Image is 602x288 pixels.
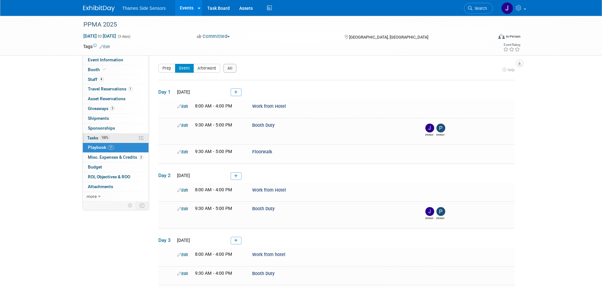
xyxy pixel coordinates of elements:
img: James Netherway [501,2,513,14]
div: In-Person [506,34,520,39]
a: Attachments [83,182,149,192]
a: Edit [177,271,188,276]
a: Asset Reservations [83,94,149,104]
span: Booth Duty [252,271,275,276]
a: Edit [177,206,188,211]
button: Prep [158,64,175,73]
span: 8:00 AM - 4:00 PM [195,252,232,257]
span: Travel Reservations [88,86,133,91]
td: Personalize Event Tab Strip [125,201,136,210]
a: Edit [177,104,188,109]
span: 9:30 AM - 5:00 PM [195,149,232,154]
span: [DATE] [DATE] [83,33,116,39]
span: 3 [110,106,115,111]
a: Giveaways3 [83,104,149,113]
img: Pierce Heath [436,124,445,132]
span: Attachments [88,184,113,189]
img: ExhibitDay [83,5,115,12]
div: James Netherway [425,132,433,137]
a: Edit [177,150,188,154]
div: Event Rating [503,43,520,46]
a: Edit [177,123,188,128]
span: Booth Duty [252,123,275,128]
span: Thames Side Sensors [122,6,166,11]
button: Event [175,64,194,73]
a: Search [464,3,493,14]
span: Floorwalk [252,149,272,155]
a: Edit [177,188,188,193]
span: Asset Reservations [88,96,125,101]
div: Pierce Heath [436,132,444,137]
span: to [97,34,103,39]
td: Tags [83,43,110,50]
span: Booth [88,67,107,72]
a: Booth [83,65,149,75]
span: Budget [88,164,102,169]
td: Toggle Event Tabs [136,201,149,210]
span: 8:00 AM - 4:00 PM [195,187,232,193]
span: Misc. Expenses & Credits [88,155,143,160]
i: Booth reservation complete [103,68,106,71]
div: Event Format [456,33,521,42]
a: Travel Reservations1 [83,84,149,94]
span: [DATE] [175,173,190,178]
a: more [83,192,149,201]
div: Pierce Heath [436,216,444,220]
span: help [508,68,514,72]
span: Day 1 [158,89,174,95]
span: Event Information [88,57,123,62]
a: Event Information [83,55,149,65]
a: Budget [83,162,149,172]
button: All [223,64,237,73]
a: Edit [177,252,188,257]
a: Playbook11 [83,143,149,152]
span: 1 [128,87,133,91]
span: Booth Duty [252,206,275,211]
span: Tasks [87,135,110,140]
span: [DATE] [175,89,190,95]
span: [DATE] [175,238,190,243]
span: 8:00 AM - 4:00 PM [195,103,232,109]
span: [GEOGRAPHIC_DATA], [GEOGRAPHIC_DATA] [349,35,428,40]
button: Committed [195,33,232,40]
span: (3 days) [117,34,131,39]
span: Work from Hotel [252,187,286,193]
span: 9:30 AM - 5:00 PM [195,122,232,128]
a: Shipments [83,114,149,123]
span: ROI, Objectives & ROO [88,174,130,179]
span: 11 [108,145,114,150]
div: James Netherway [425,216,433,220]
span: Work from hotel [252,252,285,257]
span: Sponsorships [88,126,115,131]
a: Staff4 [83,75,149,84]
span: Playbook [88,145,114,150]
span: Staff [88,77,104,82]
img: James Netherway [425,207,434,216]
img: James Netherway [425,124,434,132]
span: 9:30 AM - 5:00 PM [195,206,232,211]
span: Giveaways [88,106,115,111]
div: PPMA 2025 [81,19,483,30]
img: Format-Inperson.png [498,34,505,39]
span: Day 2 [158,172,174,179]
span: Day 3 [158,237,174,244]
a: Edit [100,45,110,49]
a: Misc. Expenses & Credits3 [83,153,149,162]
img: Pierce Heath [436,207,445,216]
span: Shipments [88,116,109,121]
span: Work from Hotel [252,104,286,109]
span: Search [472,6,487,11]
span: 9:30 AM - 4:00 PM [195,271,232,276]
a: Tasks100% [83,133,149,143]
button: Afterward [193,64,220,73]
span: 3 [139,155,143,160]
span: 4 [99,77,104,82]
a: Sponsorships [83,124,149,133]
a: ROI, Objectives & ROO [83,172,149,182]
span: more [87,194,97,199]
span: 100% [100,135,110,140]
